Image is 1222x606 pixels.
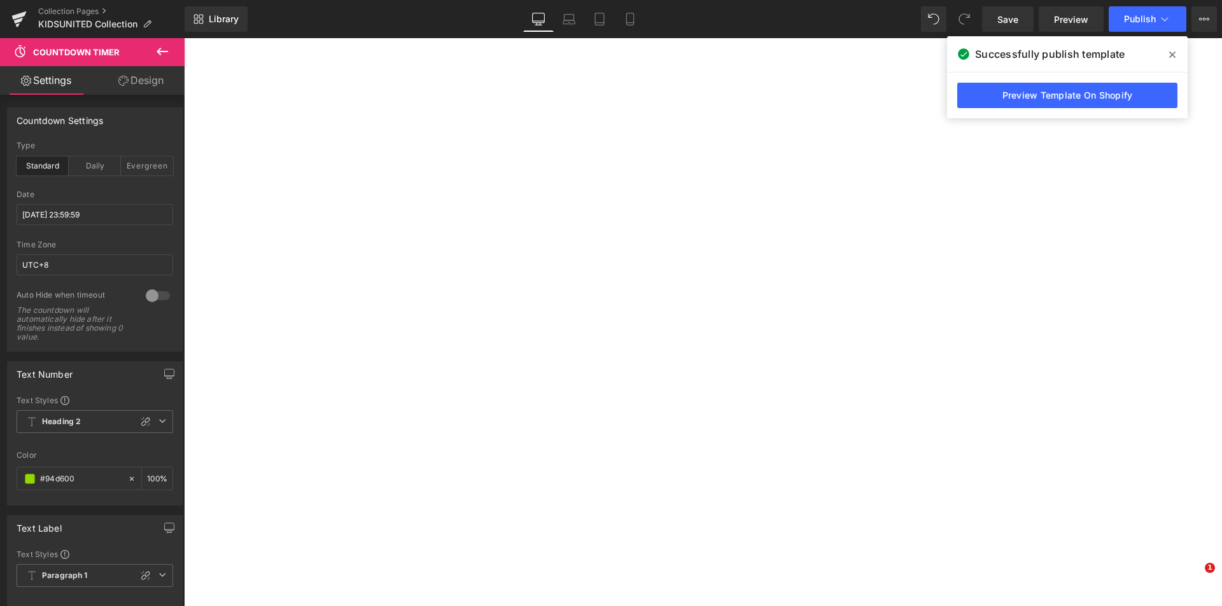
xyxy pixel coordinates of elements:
div: Auto Hide when timeout [17,290,133,303]
div: Daily [69,156,121,176]
span: Publish [1124,14,1156,24]
div: Type [17,141,173,150]
div: Evergreen [121,156,173,176]
span: KIDSUNITED Collection [38,19,137,29]
a: Laptop [554,6,584,32]
a: Design [95,66,187,95]
div: Color [17,451,173,460]
div: Date [17,190,173,199]
div: Standard [17,156,69,176]
div: Countdown Settings [17,108,103,126]
a: Desktop [523,6,554,32]
button: Redo [952,6,977,32]
input: Color [40,472,122,486]
span: Countdown Timer [33,47,120,57]
span: 1 [1205,563,1215,573]
div: Text Styles [17,395,173,405]
button: More [1191,6,1217,32]
div: Time Zone [17,240,173,249]
b: Heading 2 [42,417,81,427]
div: Text Number [17,362,73,380]
a: Mobile [615,6,645,32]
span: Library [209,13,239,25]
a: Collection Pages [38,6,185,17]
span: Successfully publish template [975,46,1125,62]
div: Text Label [17,516,62,534]
a: Tablet [584,6,615,32]
a: Preview Template On Shopify [957,83,1177,108]
a: New Library [185,6,248,32]
button: Publish [1109,6,1186,32]
iframe: Intercom live chat [1179,563,1209,593]
div: The countdown will automatically hide after it finishes instead of showing 0 value. [17,306,131,341]
div: Text Styles [17,549,173,559]
span: Preview [1054,13,1088,26]
button: Undo [921,6,946,32]
span: Save [997,13,1018,26]
b: Paragraph 1 [42,570,88,581]
a: Preview [1039,6,1104,32]
div: % [142,467,172,490]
